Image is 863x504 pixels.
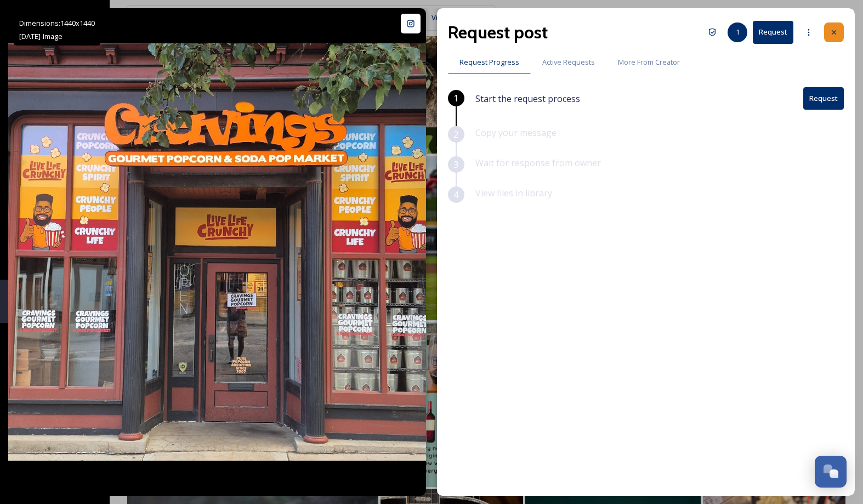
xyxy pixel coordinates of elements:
span: 2 [453,128,458,141]
button: Request [803,87,844,110]
button: Request [753,21,793,43]
span: Dimensions: 1440 x 1440 [19,18,95,28]
span: [DATE] - Image [19,31,63,41]
span: View files in library [475,187,552,199]
span: 1 [453,92,458,105]
span: Wait for response from owner [475,157,601,169]
span: Request Progress [459,57,519,67]
span: Copy your message [475,127,557,139]
span: 4 [453,188,458,201]
span: 3 [453,158,458,171]
span: Start the request process [475,92,580,105]
span: Active Requests [542,57,595,67]
button: Open Chat [815,456,847,488]
span: More From Creator [618,57,680,67]
img: So many people have commented on how they love our Live Life Crunchy branding. It resonates with ... [8,43,426,461]
span: 1 [736,27,740,37]
h2: Request post [448,19,548,46]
